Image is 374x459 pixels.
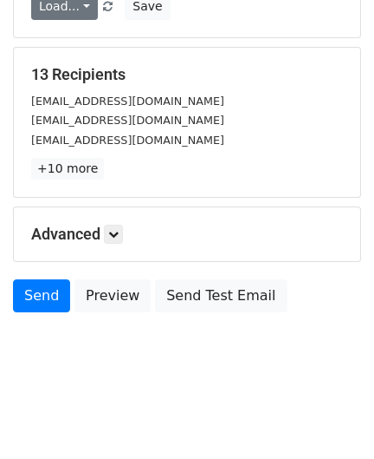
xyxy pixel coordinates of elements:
[31,114,224,127] small: [EMAIL_ADDRESS][DOMAIN_NAME]
[74,279,151,312] a: Preview
[31,95,224,108] small: [EMAIL_ADDRESS][DOMAIN_NAME]
[287,376,374,459] iframe: Chat Widget
[31,158,104,180] a: +10 more
[13,279,70,312] a: Send
[155,279,287,312] a: Send Test Email
[31,134,224,147] small: [EMAIL_ADDRESS][DOMAIN_NAME]
[31,225,343,244] h5: Advanced
[31,65,343,84] h5: 13 Recipients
